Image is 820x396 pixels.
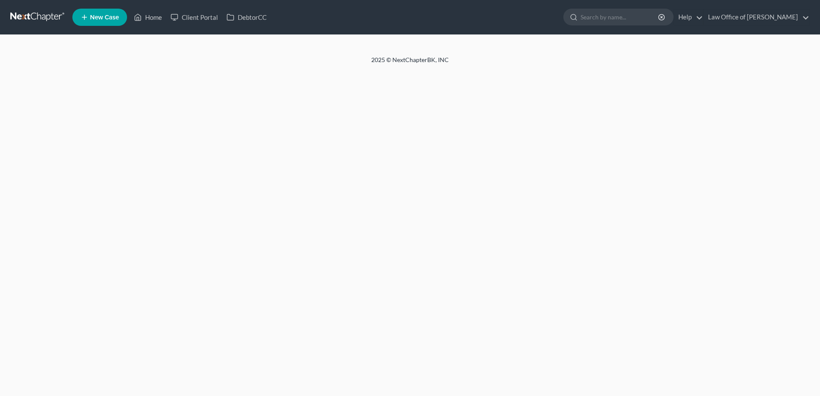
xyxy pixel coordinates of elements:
div: 2025 © NextChapterBK, INC [165,56,655,71]
a: Help [674,9,703,25]
a: Law Office of [PERSON_NAME] [704,9,809,25]
input: Search by name... [581,9,659,25]
a: Client Portal [166,9,222,25]
a: Home [130,9,166,25]
a: DebtorCC [222,9,271,25]
span: New Case [90,14,119,21]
